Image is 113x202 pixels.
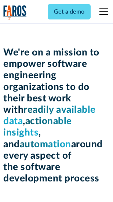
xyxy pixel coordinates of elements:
span: readily available data [3,105,96,126]
span: actionable insights [3,116,72,137]
a: home [3,5,27,20]
div: menu [95,3,110,21]
a: Get a demo [48,4,91,19]
span: automation [20,140,71,149]
h1: We're on a mission to empower software engineering organizations to do their best work with , , a... [3,47,110,184]
img: Logo of the analytics and reporting company Faros. [3,5,27,20]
